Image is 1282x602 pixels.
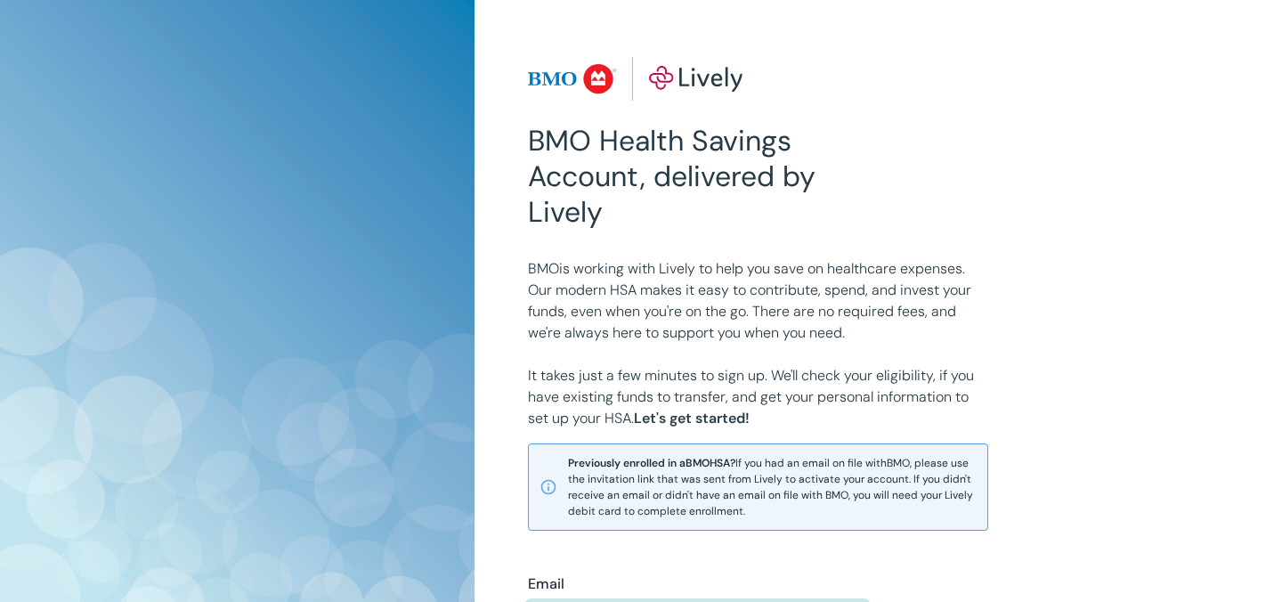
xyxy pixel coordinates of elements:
p: It takes just a few minutes to sign up. We'll check your eligibility, if you have existing funds ... [528,365,988,429]
h2: BMO Health Savings Account, delivered by Lively [528,123,868,230]
strong: Let's get started! [634,409,750,427]
strong: Previously enrolled in a BMO HSA? [568,456,735,470]
label: Email [528,574,564,595]
span: If you had an email on file with BMO , please use the invitation link that was sent from Lively t... [568,455,977,519]
p: BMO is working with Lively to help you save on healthcare expenses. Our modern HSA makes it easy ... [528,258,988,344]
img: Lively [528,57,743,102]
